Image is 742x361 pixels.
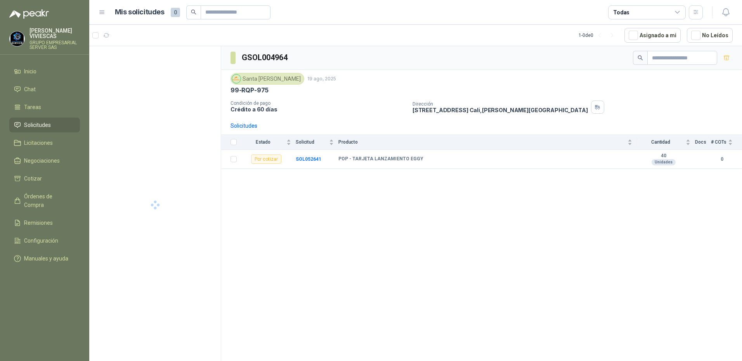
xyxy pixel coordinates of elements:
[24,192,73,209] span: Órdenes de Compra
[231,73,304,85] div: Santa [PERSON_NAME]
[9,64,80,79] a: Inicio
[29,28,80,39] p: [PERSON_NAME] VIVIESCAS
[9,171,80,186] a: Cotizar
[296,156,321,162] a: SOL052641
[9,233,80,248] a: Configuración
[711,156,733,163] b: 0
[652,159,676,165] div: Unidades
[711,135,742,150] th: # COTs
[9,100,80,115] a: Tareas
[24,139,53,147] span: Licitaciones
[9,82,80,97] a: Chat
[24,174,42,183] span: Cotizar
[687,28,733,43] button: No Leídos
[232,75,241,83] img: Company Logo
[637,139,684,145] span: Cantidad
[24,67,36,76] span: Inicio
[413,101,588,107] p: Dirección
[9,153,80,168] a: Negociaciones
[24,236,58,245] span: Configuración
[638,55,643,61] span: search
[9,9,49,19] img: Logo peakr
[24,85,36,94] span: Chat
[637,135,695,150] th: Cantidad
[191,9,196,15] span: search
[251,154,281,164] div: Por cotizar
[9,118,80,132] a: Solicitudes
[413,107,588,113] p: [STREET_ADDRESS] Cali , [PERSON_NAME][GEOGRAPHIC_DATA]
[307,75,336,83] p: 19 ago, 2025
[711,139,726,145] span: # COTs
[29,40,80,50] p: GRUPO EMPRESARIAL SERVER SAS
[115,7,165,18] h1: Mis solicitudes
[24,103,41,111] span: Tareas
[637,153,690,159] b: 40
[338,139,626,145] span: Producto
[9,251,80,266] a: Manuales y ayuda
[9,215,80,230] a: Remisiones
[241,139,285,145] span: Estado
[296,139,328,145] span: Solicitud
[624,28,681,43] button: Asignado a mi
[231,121,257,130] div: Solicitudes
[338,156,423,162] b: POP - TARJETA LANZAMIENTO EGGY
[231,86,269,94] p: 99-RQP-975
[171,8,180,17] span: 0
[24,121,51,129] span: Solicitudes
[242,52,289,64] h3: GSOL004964
[24,156,60,165] span: Negociaciones
[231,101,406,106] p: Condición de pago
[338,135,637,150] th: Producto
[24,219,53,227] span: Remisiones
[613,8,629,17] div: Todas
[579,29,618,42] div: 1 - 0 de 0
[24,254,68,263] span: Manuales y ayuda
[10,31,24,46] img: Company Logo
[241,135,296,150] th: Estado
[695,135,711,150] th: Docs
[231,106,406,113] p: Crédito a 60 días
[296,135,338,150] th: Solicitud
[9,189,80,212] a: Órdenes de Compra
[9,135,80,150] a: Licitaciones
